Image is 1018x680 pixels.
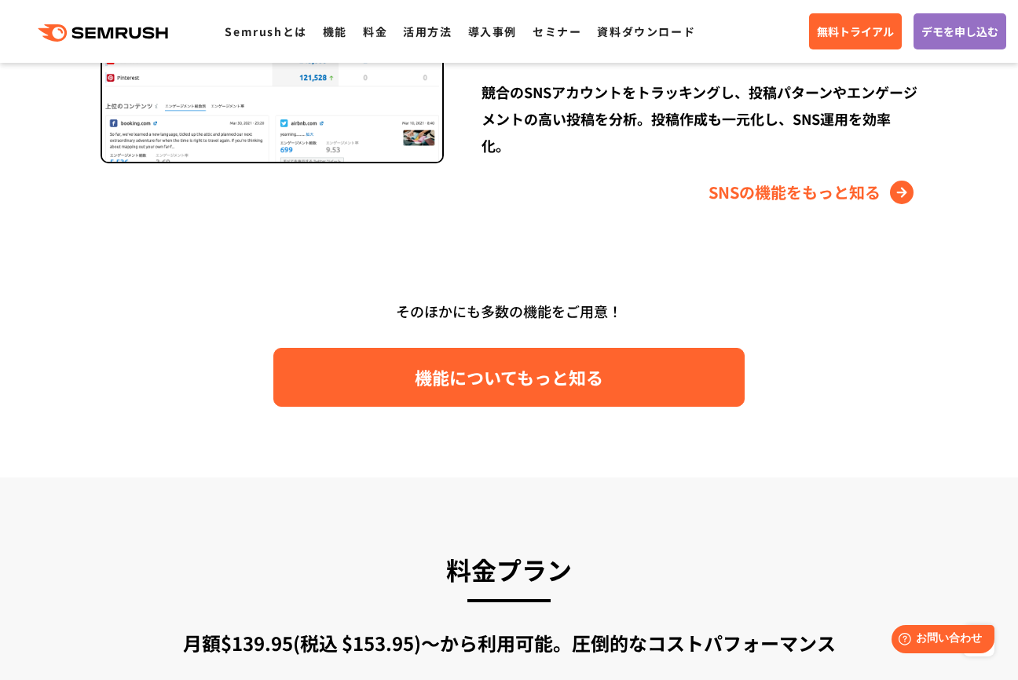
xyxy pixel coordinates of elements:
[225,24,306,39] a: Semrushとは
[921,23,998,40] span: デモを申し込む
[363,24,387,39] a: 料金
[482,79,917,159] div: 競合のSNSアカウントをトラッキングし、投稿パターンやエンゲージメントの高い投稿を分析。投稿作成も一元化し、SNS運用を効率化。
[323,24,347,39] a: 機能
[97,548,921,590] h3: 料金プラン
[809,13,902,49] a: 無料トライアル
[878,619,1001,663] iframe: Help widget launcher
[709,180,917,205] a: SNSの機能をもっと知る
[817,23,894,40] span: 無料トライアル
[273,348,745,407] a: 機能についてもっと知る
[597,24,695,39] a: 資料ダウンロード
[468,24,517,39] a: 導入事例
[914,13,1006,49] a: デモを申し込む
[97,629,921,657] div: 月額$139.95(税込 $153.95)〜から利用可能。圧倒的なコストパフォーマンス
[403,24,452,39] a: 活用方法
[57,297,961,326] div: そのほかにも多数の機能をご用意！
[415,364,603,391] span: 機能についてもっと知る
[533,24,581,39] a: セミナー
